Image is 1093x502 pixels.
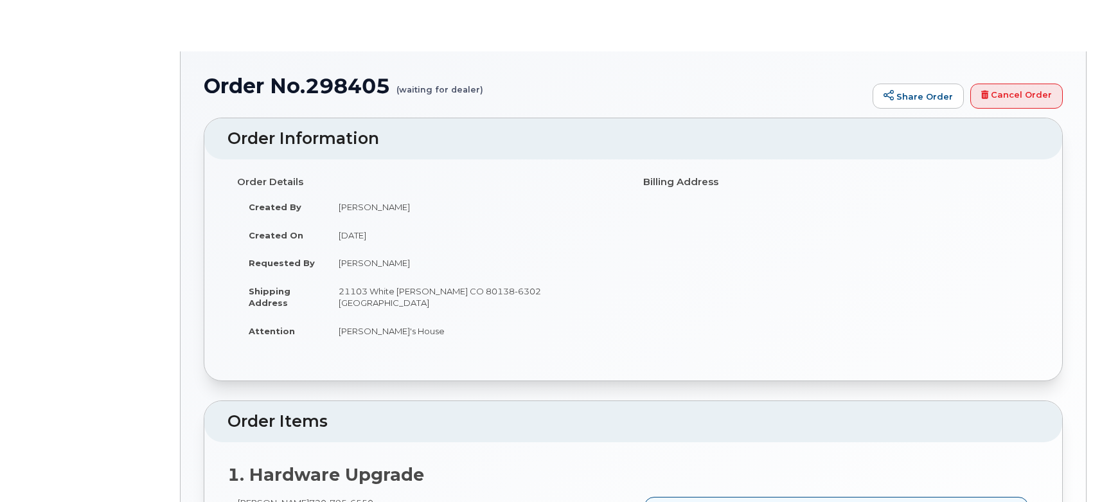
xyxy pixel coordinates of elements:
[237,177,624,188] h4: Order Details
[327,317,624,345] td: [PERSON_NAME]'s House
[249,202,301,212] strong: Created By
[643,177,1030,188] h4: Billing Address
[873,84,964,109] a: Share Order
[327,221,624,249] td: [DATE]
[327,249,624,277] td: [PERSON_NAME]
[249,258,315,268] strong: Requested By
[396,75,483,94] small: (waiting for dealer)
[970,84,1063,109] a: Cancel Order
[249,326,295,336] strong: Attention
[249,286,290,309] strong: Shipping Address
[249,230,303,240] strong: Created On
[327,277,624,317] td: 21103 White [PERSON_NAME] CO 80138-6302 [GEOGRAPHIC_DATA]
[204,75,866,97] h1: Order No.298405
[327,193,624,221] td: [PERSON_NAME]
[227,464,424,485] strong: 1. Hardware Upgrade
[227,130,1039,148] h2: Order Information
[227,413,1039,431] h2: Order Items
